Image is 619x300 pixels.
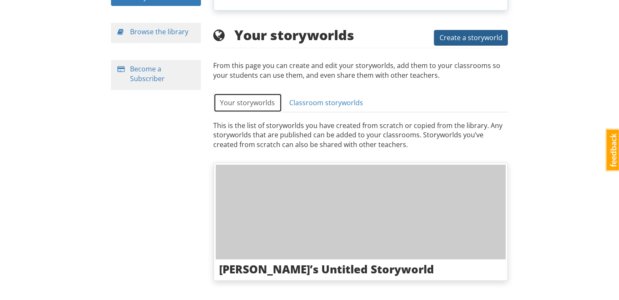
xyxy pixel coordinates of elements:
[130,64,165,83] a: Become a Subscriber
[214,27,355,42] h2: Your storyworlds
[290,98,364,107] span: Classroom storyworlds
[440,33,502,42] span: Create a storyworld
[434,30,508,46] button: Create a storyworld
[214,121,508,158] p: This is the list of storyworlds you have created from scratch or copied from the library. Any sto...
[214,163,508,281] a: [PERSON_NAME]’s Untitled Storyworld
[220,263,502,275] h3: [PERSON_NAME]’s Untitled Storyworld
[220,98,275,107] span: Your storyworlds
[214,61,508,89] p: From this page you can create and edit your storyworlds, add them to your classrooms so your stud...
[130,27,188,36] a: Browse the library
